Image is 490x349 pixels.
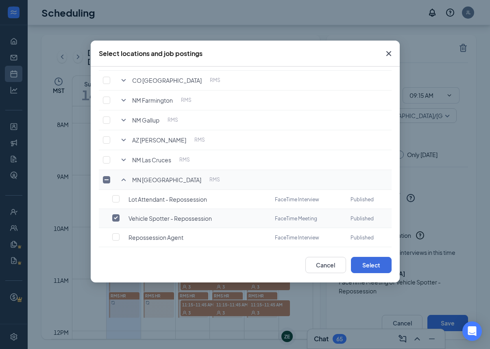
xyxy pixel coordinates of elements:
button: Cancel [305,257,346,273]
span: NM Las Cruces [132,156,171,164]
span: CO [GEOGRAPHIC_DATA] [132,76,202,84]
p: RMS [210,76,220,84]
p: RMS [181,96,192,104]
span: MN [GEOGRAPHIC_DATA] [132,176,201,184]
span: FaceTime Interview [275,196,319,203]
span: NM Gallup [132,116,159,124]
svg: SmallChevronUp [119,175,128,185]
button: Select [351,257,392,273]
span: published [351,215,374,222]
p: RMS [209,176,220,184]
button: Close [378,41,400,67]
svg: SmallChevronDown [119,135,128,145]
svg: SmallChevronDown [119,95,128,105]
p: RMS [194,136,205,144]
span: AZ [PERSON_NAME] [132,136,186,144]
svg: SmallChevronDown [119,155,128,165]
span: NM Farmington [132,96,173,104]
span: published [351,235,374,241]
svg: SmallChevronDown [119,75,128,85]
span: Repossession Agent [128,233,183,241]
span: Lot Attendant - Repossession [128,195,207,203]
svg: Cross [384,49,394,58]
span: published [351,196,374,203]
div: Open Intercom Messenger [462,321,482,341]
span: FaceTime Interview [275,235,319,241]
div: Select locations and job postings [99,49,203,58]
p: RMS [168,116,178,124]
span: Vehicle Spotter - Repossession [128,214,212,222]
p: RMS [179,156,190,164]
span: FaceTime Meeting [275,215,317,222]
svg: SmallChevronDown [119,115,128,125]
